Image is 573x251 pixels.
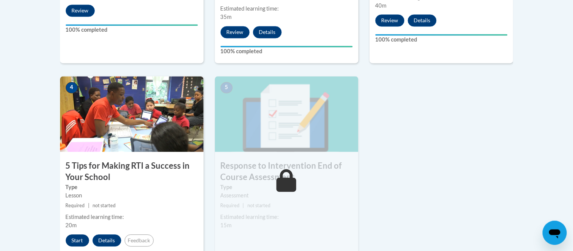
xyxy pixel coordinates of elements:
[375,35,508,44] label: 100% completed
[375,34,508,35] div: Your progress
[125,234,154,246] button: Feedback
[215,76,358,152] img: Course Image
[221,47,353,55] label: 100% completed
[60,76,204,152] img: Course Image
[60,160,204,183] h3: 5 Tips for Making RTI a Success in Your School
[221,213,353,221] div: Estimated learning time:
[88,203,90,208] span: |
[66,191,198,200] div: Lesson
[66,183,198,191] label: Type
[221,203,240,208] span: Required
[221,191,353,200] div: Assessment
[66,26,198,34] label: 100% completed
[253,26,282,38] button: Details
[221,26,250,38] button: Review
[66,5,95,17] button: Review
[66,234,89,246] button: Start
[243,203,244,208] span: |
[221,5,353,13] div: Estimated learning time:
[93,203,116,208] span: not started
[66,24,198,26] div: Your progress
[66,213,198,221] div: Estimated learning time:
[221,183,353,191] label: Type
[93,234,121,246] button: Details
[543,221,567,245] iframe: Button to launch messaging window
[221,222,232,228] span: 15m
[375,2,387,9] span: 40m
[408,14,437,26] button: Details
[66,222,77,228] span: 20m
[66,82,78,93] span: 4
[215,160,358,183] h3: Response to Intervention End of Course Assessment
[221,82,233,93] span: 5
[375,14,405,26] button: Review
[247,203,270,208] span: not started
[221,14,232,20] span: 35m
[66,203,85,208] span: Required
[221,46,353,47] div: Your progress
